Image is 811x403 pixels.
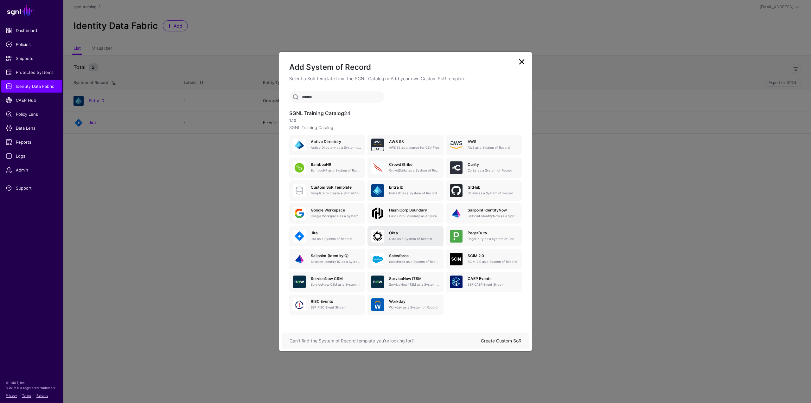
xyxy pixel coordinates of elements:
[389,299,439,304] h5: Workday
[389,231,439,235] h5: Okta
[446,272,522,292] a: CAEP EventsSSF CAEP Event Stream
[446,135,522,155] a: AWSAWS as a System of Record
[311,191,361,196] p: Template to create a SoR without any entities, attributes or relationships. Once created, you can...
[371,184,384,197] img: svg+xml;base64,PHN2ZyB3aWR0aD0iNjQiIGhlaWdodD0iNjQiIHZpZXdCb3g9IjAgMCA2NCA2NCIgZmlsbD0ibm9uZSIgeG...
[293,230,306,243] img: svg+xml;base64,PHN2ZyB3aWR0aD0iNjQiIGhlaWdodD0iNjQiIHZpZXdCb3g9IjAgMCA2NCA2NCIgZmlsbD0ibm9uZSIgeG...
[468,259,518,264] p: SCIM 2.0 as a System of Record
[450,276,463,288] img: svg+xml;base64,PHN2ZyB3aWR0aD0iNjQiIGhlaWdodD0iNjQiIHZpZXdCb3g9IjAgMCA2NCA2NCIgZmlsbD0ibm9uZSIgeG...
[311,254,361,258] h5: Sailpoint (IdentityIQ)
[367,249,443,269] a: SalesforceSalesforce as a System of Record
[289,180,365,201] a: Custom SoR TemplateTemplate to create a SoR without any entities, attributes or relationships. On...
[311,162,361,167] h5: BambooHR
[389,208,439,212] h5: HashiCorp Boundary
[367,135,443,155] a: AWS S3AWS S3 as a source for CSV Files
[311,168,361,173] p: BambooHR as a System of Record
[371,230,384,243] img: svg+xml;base64,PHN2ZyB3aWR0aD0iNjQiIGhlaWdodD0iNjQiIHZpZXdCb3g9IjAgMCA2NCA2NCIgZmlsbD0ibm9uZSIgeG...
[311,140,361,144] h5: Active Directory
[468,208,518,212] h5: Sailpoint IdentityNow
[468,168,518,173] p: Curity as a System of Record
[389,162,439,167] h5: CrowdStrike
[389,145,439,150] p: AWS S3 as a source for CSV Files
[446,226,522,246] a: PagerDutyPagerDuty as a System of Record
[389,254,439,258] h5: Salesforce
[468,282,518,287] p: SSF CAEP Event Stream
[468,231,518,235] h5: PagerDuty
[311,259,361,264] p: Sailpoint Identity IQ as a System of Record
[289,135,365,155] a: Active DirectoryActive Directory as a System of Record
[311,145,361,150] p: Active Directory as a System of Record
[450,253,463,265] img: svg+xml;base64,PHN2ZyB3aWR0aD0iNjQiIGhlaWdodD0iNjQiIHZpZXdCb3g9IjAgMCA2NCA2NCIgZmlsbD0ibm9uZSIgeG...
[293,139,306,151] img: svg+xml;base64,PHN2ZyB3aWR0aD0iNjQiIGhlaWdodD0iNjQiIHZpZXdCb3g9IjAgMCA2NCA2NCIgZmlsbD0ibm9uZSIgeG...
[311,276,361,281] h5: ServiceNow CSM
[389,214,439,218] p: HashiCorp Boundary as a System of Record
[367,203,443,224] a: HashiCorp BoundaryHashiCorp Boundary as a System of Record
[290,337,481,344] div: Can’t find the System of Record template you’re looking for?
[446,180,522,201] a: GitHubGitHub as a System of Record
[289,118,296,123] strong: 1.10
[468,276,518,281] h5: CAEP Events
[293,298,306,311] img: svg+xml;base64,PHN2ZyB3aWR0aD0iNjQiIGhlaWdodD0iNjQiIHZpZXdCb3g9IjAgMCA2NCA2NCIgZmlsbD0ibm9uZSIgeG...
[389,305,439,310] p: Workday as a System of Record
[293,253,306,265] img: svg+xml;base64,PHN2ZyB3aWR0aD0iNjQiIGhlaWdodD0iNjQiIHZpZXdCb3g9IjAgMCA2NCA2NCIgZmlsbD0ibm9uZSIgeG...
[468,254,518,258] h5: SCIM 2.0
[311,231,361,235] h5: Jira
[371,139,384,151] img: svg+xml;base64,PHN2ZyB3aWR0aD0iNjQiIGhlaWdodD0iNjQiIHZpZXdCb3g9IjAgMCA2NCA2NCIgZmlsbD0ibm9uZSIgeG...
[344,110,351,116] span: 24
[293,207,306,220] img: svg+xml;base64,PHN2ZyB3aWR0aD0iNjQiIGhlaWdodD0iNjQiIHZpZXdCb3g9IjAgMCA2NCA2NCIgZmlsbD0ibm9uZSIgeG...
[289,110,522,116] h3: SGNL Training Catalog
[389,140,439,144] h5: AWS S3
[481,338,521,343] a: Create Custom SoR
[311,185,361,190] h5: Custom SoR Template
[389,282,439,287] p: ServiceNow ITSM as a System of Record
[289,272,365,292] a: ServiceNow CSMServiceNow CSM as a System of Record
[389,168,439,173] p: CrowdStrike as a System of Record
[289,249,365,269] a: Sailpoint (IdentityIQ)Sailpoint Identity IQ as a System of Record
[446,158,522,178] a: CurityCurity as a System of Record
[289,75,522,82] p: Select a SoR template from the SGNL Catalog or Add your own Custom SoR template
[367,158,443,178] a: CrowdStrikeCrowdStrike as a System of Record
[468,162,518,167] h5: Curity
[311,237,361,241] p: Jira as a System of Record
[371,207,384,220] img: svg+xml;base64,PHN2ZyB4bWxucz0iaHR0cDovL3d3dy53My5vcmcvMjAwMC9zdmciIHdpZHRoPSIxMDBweCIgaGVpZ2h0PS...
[450,207,463,220] img: svg+xml;base64,PHN2ZyB3aWR0aD0iNjQiIGhlaWdodD0iNjQiIHZpZXdCb3g9IjAgMCA2NCA2NCIgZmlsbD0ibm9uZSIgeG...
[289,62,522,73] h2: Add System of Record
[289,125,522,131] p: SGNL Training Catalog
[371,276,384,288] img: svg+xml;base64,PHN2ZyB3aWR0aD0iNjQiIGhlaWdodD0iNjQiIHZpZXdCb3g9IjAgMCA2NCA2NCIgZmlsbD0ibm9uZSIgeG...
[446,249,522,269] a: SCIM 2.0SCIM 2.0 as a System of Record
[371,253,384,265] img: svg+xml;base64,PHN2ZyB3aWR0aD0iNjQiIGhlaWdodD0iNjQiIHZpZXdCb3g9IjAgMCA2NCA2NCIgZmlsbD0ibm9uZSIgeG...
[450,184,463,197] img: svg+xml;base64,PHN2ZyB3aWR0aD0iNjQiIGhlaWdodD0iNjQiIHZpZXdCb3g9IjAgMCA2NCA2NCIgZmlsbD0ibm9uZSIgeG...
[289,226,365,246] a: JiraJira as a System of Record
[311,214,361,218] p: Google Workspace as a System of Record
[389,276,439,281] h5: ServiceNow ITSM
[311,305,361,310] p: SSF RISC Event Stream
[389,191,439,196] p: Entra ID as a System of Record
[289,158,365,178] a: BambooHRBambooHR as a System of Record
[468,214,518,218] p: Sailpoint IdentityNow as a System of Record
[311,299,361,304] h5: RISC Events
[293,161,306,174] img: svg+xml;base64,PHN2ZyB3aWR0aD0iNjQiIGhlaWdodD0iNjQiIHZpZXdCb3g9IjAgMCA2NCA2NCIgZmlsbD0ibm9uZSIgeG...
[389,185,439,190] h5: Entra ID
[371,161,384,174] img: svg+xml;base64,PHN2ZyB3aWR0aD0iNjQiIGhlaWdodD0iNjQiIHZpZXdCb3g9IjAgMCA2NCA2NCIgZmlsbD0ibm9uZSIgeG...
[311,282,361,287] p: ServiceNow CSM as a System of Record
[446,203,522,224] a: Sailpoint IdentityNowSailpoint IdentityNow as a System of Record
[468,191,518,196] p: GitHub as a System of Record
[468,145,518,150] p: AWS as a System of Record
[450,161,463,174] img: svg+xml;base64,PHN2ZyB3aWR0aD0iNjQiIGhlaWdodD0iNjQiIHZpZXdCb3g9IjAgMCA2NCA2NCIgZmlsbD0ibm9uZSIgeG...
[450,139,463,151] img: svg+xml;base64,PHN2ZyB4bWxucz0iaHR0cDovL3d3dy53My5vcmcvMjAwMC9zdmciIHhtbG5zOnhsaW5rPSJodHRwOi8vd3...
[293,276,306,288] img: svg+xml;base64,PHN2ZyB3aWR0aD0iNjQiIGhlaWdodD0iNjQiIHZpZXdCb3g9IjAgMCA2NCA2NCIgZmlsbD0ibm9uZSIgeG...
[289,295,365,315] a: RISC EventsSSF RISC Event Stream
[468,140,518,144] h5: AWS
[367,226,443,246] a: OktaOkta as a System of Record
[289,203,365,224] a: Google WorkspaceGoogle Workspace as a System of Record
[367,272,443,292] a: ServiceNow ITSMServiceNow ITSM as a System of Record
[468,185,518,190] h5: GitHub
[468,237,518,241] p: PagerDuty as a System of Record
[371,298,384,311] img: svg+xml;base64,PHN2ZyB3aWR0aD0iNjQiIGhlaWdodD0iNjQiIHZpZXdCb3g9IjAgMCA2NCA2NCIgZmlsbD0ibm9uZSIgeG...
[367,180,443,201] a: Entra IDEntra ID as a System of Record
[389,259,439,264] p: Salesforce as a System of Record
[450,230,463,243] img: svg+xml;base64,PHN2ZyB3aWR0aD0iNjQiIGhlaWdodD0iNjQiIHZpZXdCb3g9IjAgMCA2NCA2NCIgZmlsbD0ibm9uZSIgeG...
[367,295,443,315] a: WorkdayWorkday as a System of Record
[389,237,439,241] p: Okta as a System of Record
[311,208,361,212] h5: Google Workspace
